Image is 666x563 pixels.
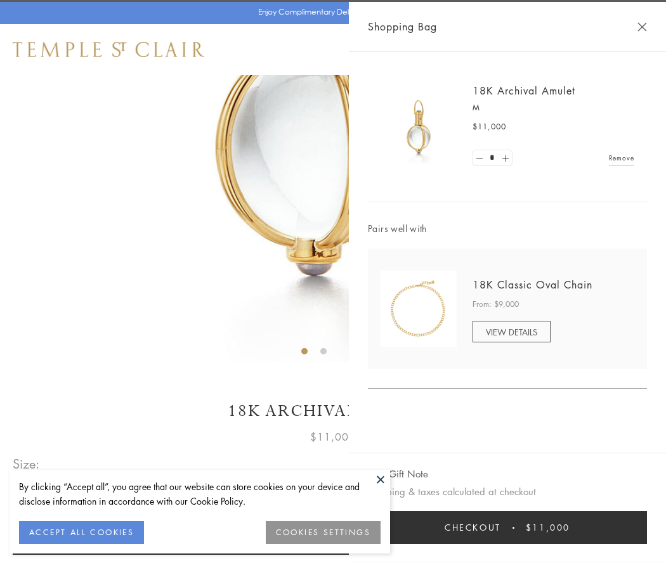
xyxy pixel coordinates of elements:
[368,484,647,500] p: Shipping & taxes calculated at checkout
[486,326,537,338] span: VIEW DETAILS
[445,521,501,534] span: Checkout
[13,42,204,57] img: Temple St. Clair
[499,150,511,166] a: Set quantity to 2
[19,521,144,544] button: ACCEPT ALL COOKIES
[381,89,457,165] img: 18K Archival Amulet
[526,521,570,534] span: $11,000
[473,298,519,311] span: From: $9,000
[473,101,634,114] p: M
[310,429,356,445] span: $11,000
[266,521,381,544] button: COOKIES SETTINGS
[473,120,506,133] span: $11,000
[368,466,428,482] button: Add Gift Note
[13,400,653,422] h1: 18K Archival Amulet
[368,511,647,544] button: Checkout $11,000
[381,271,457,347] img: N88865-OV18
[609,151,634,165] a: Remove
[473,321,551,342] a: VIEW DETAILS
[258,6,402,18] p: Enjoy Complimentary Delivery & Returns
[473,278,592,292] a: 18K Classic Oval Chain
[368,18,437,35] span: Shopping Bag
[473,84,575,98] a: 18K Archival Amulet
[368,221,647,236] span: Pairs well with
[637,22,647,32] button: Close Shopping Bag
[19,479,381,508] div: By clicking “Accept all”, you agree that our website can store cookies on your device and disclos...
[473,150,486,166] a: Set quantity to 0
[13,453,41,474] span: Size:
